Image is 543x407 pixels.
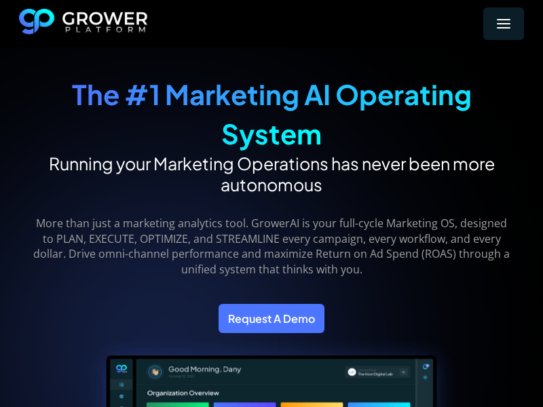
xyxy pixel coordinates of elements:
[19,9,148,39] a: home
[72,77,472,151] strong: The #1 Marketing AI Operating System
[483,7,524,40] div: menu
[33,216,510,277] p: More than just a marketing analytics tool. GrowerAI is your full-cycle Marketing OS, designed to ...
[219,304,324,333] a: Request A Demo
[33,153,510,196] h2: Running your Marketing Operations has never been more autonomous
